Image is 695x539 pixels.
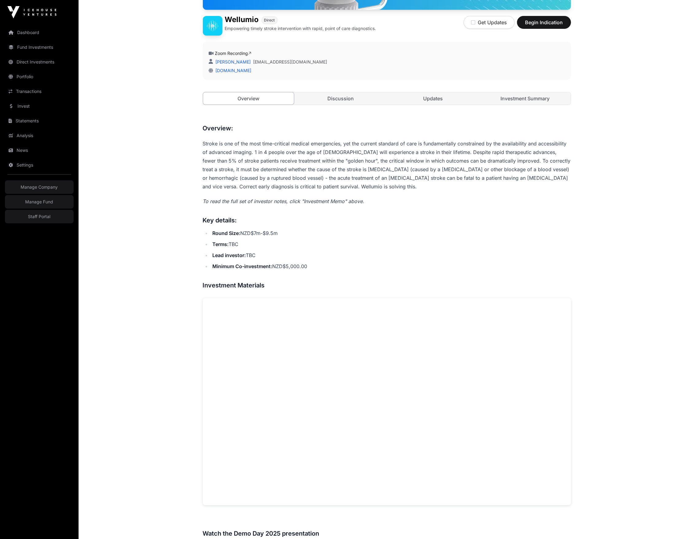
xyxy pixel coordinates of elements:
p: Stroke is one of the most time-critical medical emergencies, yet the current standard of care is ... [203,139,571,191]
a: Zoom Recording [215,51,252,56]
em: To read the full set of investor notes, click "Investment Memo" above. [203,198,365,204]
nav: Tabs [203,92,571,105]
a: Settings [5,158,74,172]
strong: Minimum Co-investment: [213,263,272,269]
a: Transactions [5,85,74,98]
a: [DOMAIN_NAME] [213,68,252,73]
a: Dashboard [5,26,74,39]
p: Empowering timely stroke intervention with rapid, point of care diagnostics. [225,25,376,32]
a: Manage Fund [5,195,74,209]
a: Discussion [295,92,386,105]
a: Invest [5,99,74,113]
a: Fund Investments [5,40,74,54]
li: NZD$7m-$9.5m [211,229,571,237]
li: NZD$5,000.00 [211,262,571,271]
a: [PERSON_NAME] [214,59,251,64]
button: Get Updates [464,16,515,29]
span: Begin Indication [525,19,563,26]
h3: Overview: [203,123,571,133]
a: Begin Indication [517,22,571,28]
a: Investment Summary [480,92,571,105]
a: Statements [5,114,74,128]
img: Icehouse Ventures Logo [7,6,56,18]
img: Wellumio [203,16,222,36]
h3: Key details: [203,215,571,225]
button: Begin Indication [517,16,571,29]
a: [EMAIL_ADDRESS][DOMAIN_NAME] [253,59,327,65]
strong: Lead investor [213,252,245,258]
a: Updates [388,92,479,105]
a: Analysis [5,129,74,142]
h3: Watch the Demo Day 2025 presentation [203,529,571,538]
li: TBC [211,240,571,248]
a: Manage Company [5,180,74,194]
a: Staff Portal [5,210,74,223]
strong: Terms: [213,241,229,247]
span: Direct [264,18,275,23]
a: News [5,144,74,157]
strong: Round Size: [213,230,241,236]
li: TBC [211,251,571,260]
a: Direct Investments [5,55,74,69]
a: Overview [203,92,295,105]
a: Portfolio [5,70,74,83]
h3: Investment Materials [203,280,571,290]
h1: Wellumio [225,16,259,24]
strong: : [245,252,246,258]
